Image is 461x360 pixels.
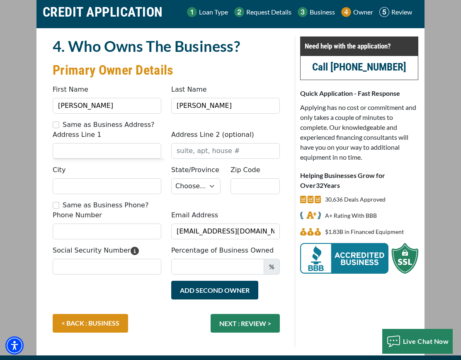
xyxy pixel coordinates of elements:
[53,62,280,78] h3: Primary Owner Details
[310,7,335,17] p: Business
[5,336,24,355] div: Accessibility Menu
[325,211,377,221] p: A+ Rating With BBB
[53,314,128,333] a: < BACK : BUSINESS
[53,246,139,255] label: Social Security Number
[63,120,155,130] label: Same as Business Address?
[403,337,449,345] span: Live Chat Now
[171,85,207,95] label: Last Name
[53,210,161,220] label: Phone Number
[230,165,260,175] label: Zip Code
[300,243,418,274] img: BBB Acredited Business and SSL Protection
[171,143,280,159] input: suite, apt, house #
[187,7,197,17] img: Step 1
[325,227,404,237] p: $1,828,940,996 in Financed Equipment
[379,7,389,17] img: Step 5
[391,7,412,17] p: Review
[171,130,254,140] label: Address Line 2 (optional)
[131,247,139,255] svg: Please enter your Social Security Number. We use this information to identify you and process you...
[300,88,418,98] p: Quick Application - Fast Response
[353,7,373,17] p: Owner
[211,314,280,333] button: NEXT : REVIEW >
[298,7,308,17] img: Step 3
[53,165,66,175] label: City
[171,210,218,220] label: Email Address
[53,85,88,95] label: First Name
[246,7,291,17] p: Request Details
[300,102,418,162] p: Applying has no cost or commitment and only takes a couple of minutes to complete. Our knowledgea...
[171,246,274,255] label: Percentage of Business Owned
[199,7,228,17] p: Loan Type
[63,200,148,210] label: Same as Business Phone?
[382,329,453,354] button: Live Chat Now
[300,170,418,190] p: Helping Businesses Grow for Over Years
[305,41,414,51] p: Need help with the application?
[264,259,280,275] span: %
[171,165,219,175] label: State/Province
[171,281,258,299] button: Add Second Owner
[325,195,386,204] p: 30,636 Deals Approved
[312,61,406,73] a: call (847) 897-2499
[316,181,323,189] span: 32
[234,7,244,17] img: Step 2
[341,7,351,17] img: Step 4
[53,130,161,140] label: Address Line 1
[53,36,280,56] h2: 4. Who Owns The Business?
